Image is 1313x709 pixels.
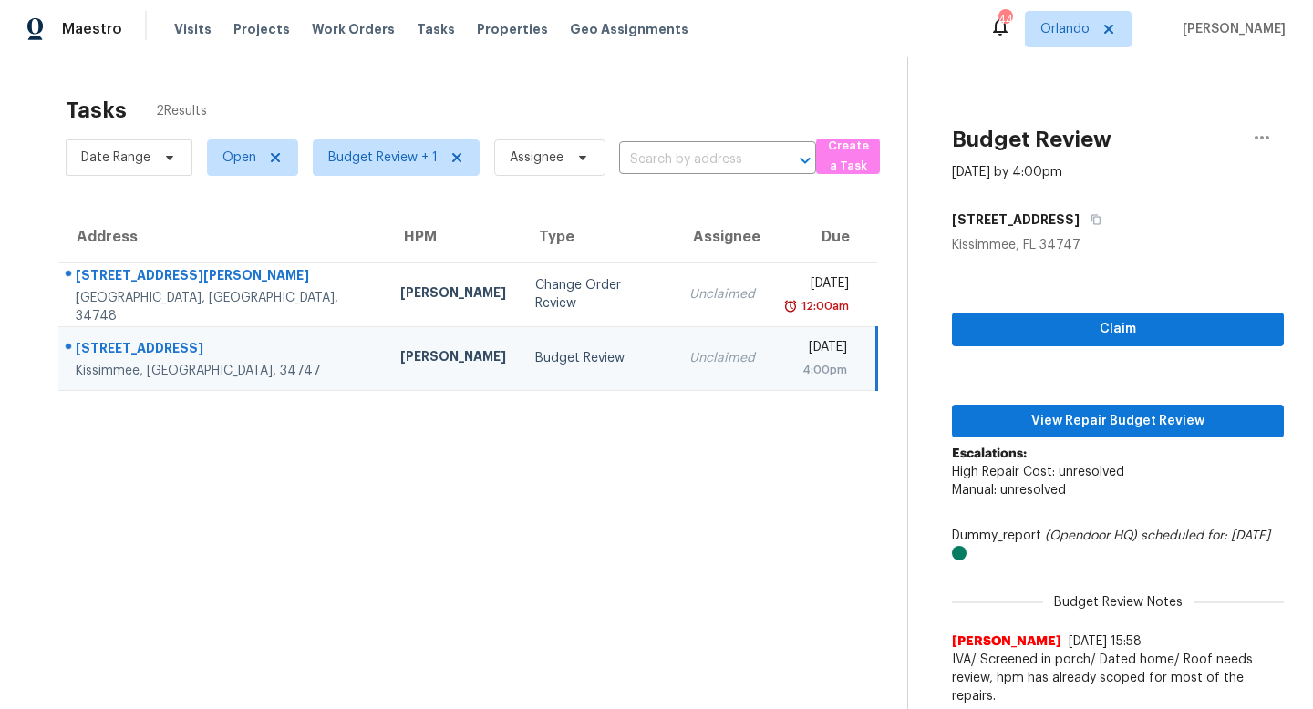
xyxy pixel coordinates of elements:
[400,283,506,306] div: [PERSON_NAME]
[156,102,207,120] span: 2 Results
[328,149,438,167] span: Budget Review + 1
[798,297,849,315] div: 12:00am
[952,651,1284,705] span: IVA/ Screened in porch/ Dated home/ Roof needs review, hpm has already scoped for most of the rep...
[825,136,871,178] span: Create a Task
[66,101,127,119] h2: Tasks
[675,211,770,262] th: Assignee
[689,285,755,303] div: Unclaimed
[222,149,256,167] span: Open
[1069,635,1142,648] span: [DATE] 15:58
[535,349,660,367] div: Budget Review
[477,20,548,38] span: Properties
[58,211,386,262] th: Address
[619,146,765,174] input: Search by address
[816,139,880,174] button: Create a Task
[952,484,1066,497] span: Manual: unresolved
[400,347,506,370] div: [PERSON_NAME]
[689,349,755,367] div: Unclaimed
[1043,593,1194,611] span: Budget Review Notes
[952,632,1061,651] span: [PERSON_NAME]
[1045,529,1137,542] i: (Opendoor HQ)
[521,211,675,262] th: Type
[967,318,1269,341] span: Claim
[784,338,847,361] div: [DATE]
[998,11,1011,29] div: 44
[952,447,1027,460] b: Escalations:
[76,266,371,289] div: [STREET_ADDRESS][PERSON_NAME]
[952,466,1124,478] span: High Repair Cost: unresolved
[76,339,371,362] div: [STREET_ADDRESS]
[312,20,395,38] span: Work Orders
[174,20,212,38] span: Visits
[784,361,847,379] div: 4:00pm
[535,276,660,313] div: Change Order Review
[1080,203,1104,236] button: Copy Address
[76,289,371,325] div: [GEOGRAPHIC_DATA], [GEOGRAPHIC_DATA], 34748
[783,297,798,315] img: Overdue Alarm Icon
[952,211,1080,229] h5: [STREET_ADDRESS]
[233,20,290,38] span: Projects
[952,527,1284,563] div: Dummy_report
[510,149,563,167] span: Assignee
[952,163,1062,181] div: [DATE] by 4:00pm
[952,130,1111,149] h2: Budget Review
[62,20,122,38] span: Maestro
[792,148,818,173] button: Open
[952,405,1284,438] button: View Repair Budget Review
[1175,20,1286,38] span: [PERSON_NAME]
[952,313,1284,346] button: Claim
[417,23,455,36] span: Tasks
[570,20,688,38] span: Geo Assignments
[81,149,150,167] span: Date Range
[784,274,849,297] div: [DATE]
[952,236,1284,254] div: Kissimmee, FL 34747
[967,410,1269,433] span: View Repair Budget Review
[770,211,877,262] th: Due
[386,211,521,262] th: HPM
[1141,529,1270,542] i: scheduled for: [DATE]
[76,362,371,380] div: Kissimmee, [GEOGRAPHIC_DATA], 34747
[1040,20,1090,38] span: Orlando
